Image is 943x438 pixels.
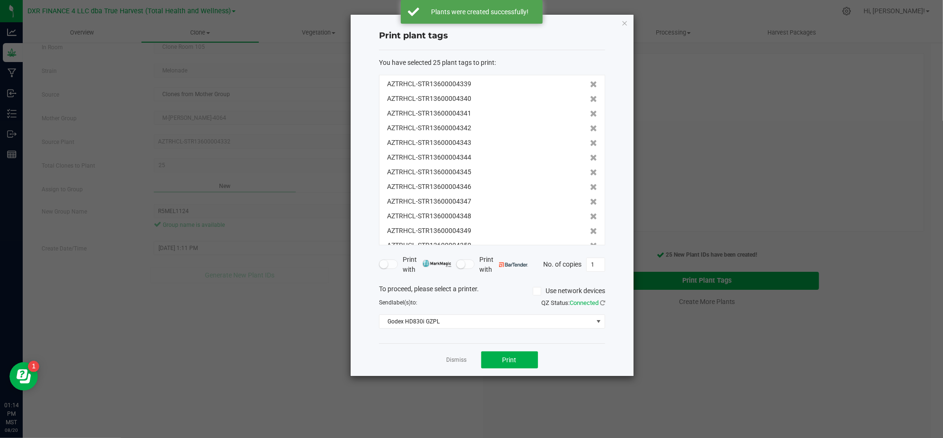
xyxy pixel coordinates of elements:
span: label(s) [392,299,411,306]
iframe: Resource center [9,362,38,391]
a: Dismiss [447,356,467,364]
span: Godex HD830i GZPL [379,315,593,328]
div: : [379,58,605,68]
span: AZTRHCL-STR13600004346 [387,182,471,192]
iframe: Resource center unread badge [28,361,39,372]
span: Print with [479,255,528,275]
span: AZTRHCL-STR13600004340 [387,94,471,104]
div: Plants were created successfully! [424,7,536,17]
span: You have selected 25 plant tags to print [379,59,494,66]
span: AZTRHCL-STR13600004345 [387,167,471,177]
label: Use network devices [533,286,605,296]
span: AZTRHCL-STR13600004349 [387,226,471,236]
span: No. of copies [543,260,582,268]
span: QZ Status: [541,299,605,306]
span: Print [502,356,517,364]
span: AZTRHCL-STR13600004350 [387,241,471,250]
span: Connected [570,299,599,306]
span: AZTRHCL-STR13600004341 [387,108,471,118]
img: bartender.png [499,262,528,267]
span: Send to: [379,299,417,306]
span: AZTRHCL-STR13600004347 [387,197,471,206]
span: Print with [403,255,451,275]
img: mark_magic_cybra.png [423,260,451,267]
span: AZTRHCL-STR13600004339 [387,79,471,89]
span: AZTRHCL-STR13600004348 [387,211,471,221]
button: Print [481,351,538,368]
div: To proceed, please select a printer. [372,284,612,298]
span: AZTRHCL-STR13600004344 [387,152,471,162]
h4: Print plant tags [379,30,605,42]
span: AZTRHCL-STR13600004342 [387,123,471,133]
span: AZTRHCL-STR13600004343 [387,138,471,148]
